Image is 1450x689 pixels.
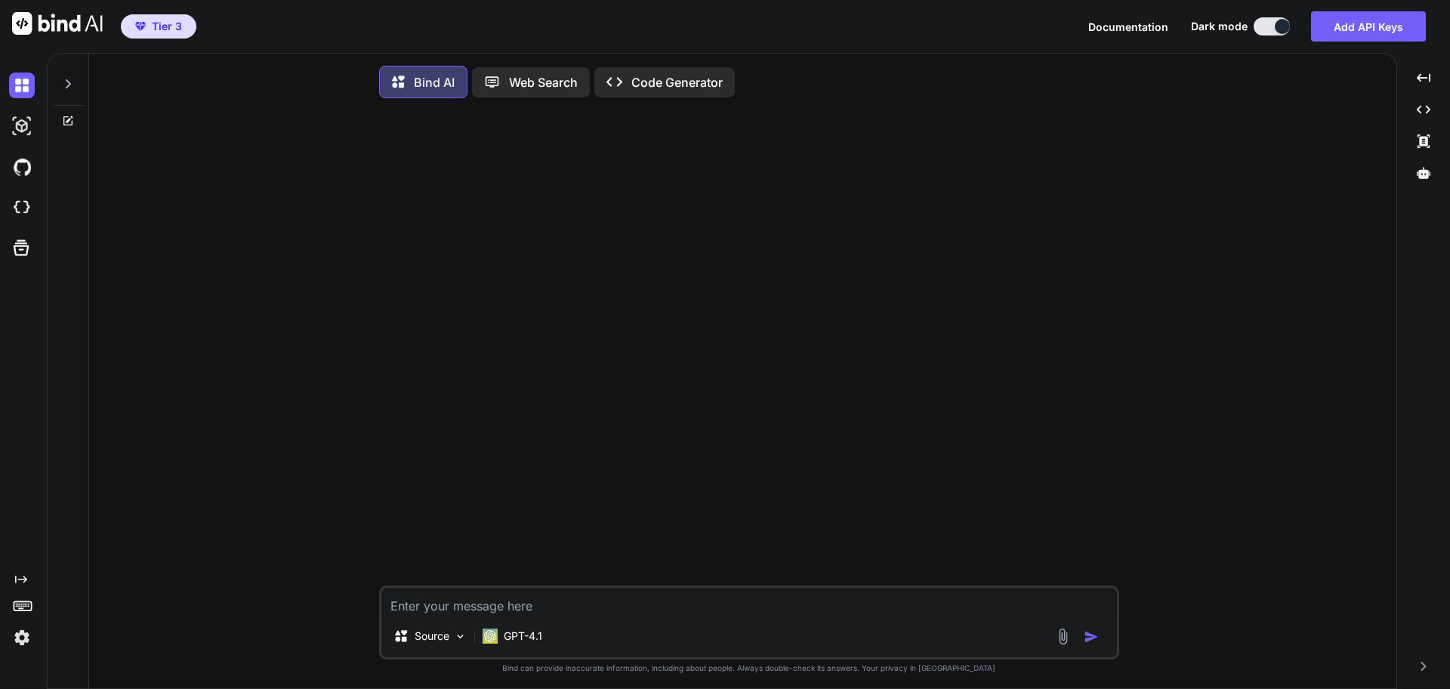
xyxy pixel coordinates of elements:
[504,629,542,644] p: GPT-4.1
[9,195,35,221] img: cloudideIcon
[415,629,449,644] p: Source
[1088,20,1168,33] span: Documentation
[414,73,455,91] p: Bind AI
[631,73,723,91] p: Code Generator
[9,625,35,650] img: settings
[135,22,146,31] img: premium
[121,14,196,39] button: premiumTier 3
[509,73,578,91] p: Web Search
[1054,628,1072,645] img: attachment
[1088,19,1168,35] button: Documentation
[9,113,35,139] img: darkAi-studio
[454,630,467,643] img: Pick Models
[379,663,1119,674] p: Bind can provide inaccurate information, including about people. Always double-check its answers....
[1084,629,1099,644] img: icon
[1311,11,1426,42] button: Add API Keys
[9,154,35,180] img: githubDark
[483,629,498,644] img: GPT-4.1
[1191,19,1248,34] span: Dark mode
[12,12,103,35] img: Bind AI
[152,19,182,34] span: Tier 3
[9,73,35,98] img: darkChat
